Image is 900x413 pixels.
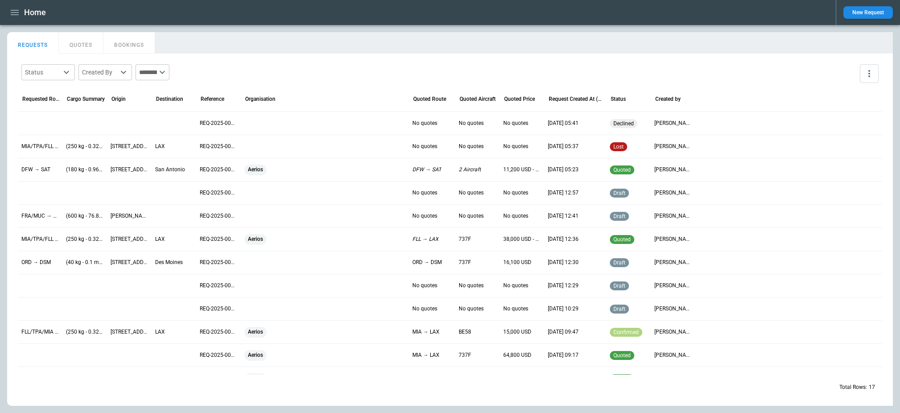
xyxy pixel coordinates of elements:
p: MIA → LAX [412,328,440,336]
p: No quotes [459,143,484,150]
span: quoted [612,167,633,173]
p: ORD → DSM [412,259,442,266]
p: 09/24/2025 12:57 [548,189,579,197]
p: (250 kg - 0.32 m³) Automotive [66,328,103,336]
p: LAX [155,235,165,243]
p: DFW → SAT [412,166,441,173]
p: 09/25/2025 05:23 [548,166,579,173]
p: (250 kg - 0.32 m³) Automotive [66,235,103,243]
div: Reference [201,96,224,102]
p: REQ-2025-000007 [200,351,237,359]
div: Status [611,96,626,102]
div: Organisation [245,96,275,102]
span: Aerios [244,344,267,367]
span: quoted [612,352,633,359]
p: Myles Cummins [654,259,692,266]
p: MIA/TPA/FLL → LAX [21,235,59,243]
p: LAX [155,328,165,336]
p: 737F [459,259,471,266]
p: REQ-2025-000012 [200,235,237,243]
p: Myles Cummins [654,212,692,220]
p: No quotes [412,212,437,220]
p: 4200 International Pkwy, Dallas, TX [111,166,148,173]
p: REQ-2025-000011 [200,259,237,266]
p: FRA/MUC → MCO/MIA [21,212,59,220]
div: Quoted Aircraft [460,96,496,102]
p: REQ-2025-000013 [200,212,237,220]
span: confirmed [612,329,641,335]
span: draft [612,213,627,219]
p: 2 Aircraft [459,166,481,173]
p: REQ-2025-000009 [200,305,237,313]
button: New Request [843,6,893,19]
p: 737F [459,351,471,359]
p: No quotes [459,305,484,313]
p: BE58 [459,328,471,336]
span: quoted [612,236,633,243]
div: Destination [156,96,183,102]
p: LAX [155,143,165,150]
p: No quotes [412,189,437,197]
p: Simon Watson [654,305,692,313]
div: Created by [655,96,681,102]
p: No quotes [412,120,437,127]
span: draft [612,190,627,196]
p: 09/24/2025 10:29 [548,305,579,313]
div: Status [25,68,61,77]
p: 2100 NW 42nd Ave, Miami, FL 33142, United States [111,235,148,243]
p: 64,800 USD [503,351,531,359]
p: FLL/TPA/MIA → LAX [21,328,59,336]
p: No quotes [503,282,528,289]
span: draft [612,283,627,289]
p: No quotes [503,120,528,127]
p: 737F [459,235,471,243]
div: Cargo Summary [67,96,105,102]
p: 15,000 USD [503,328,531,336]
p: 09/24/2025 12:41 [548,212,579,220]
p: No quotes [412,143,437,150]
p: San Antonio [155,166,185,173]
p: Myles Cummins [654,282,692,289]
div: Quoted Price [504,96,535,102]
p: FLL → LAX [412,235,439,243]
p: 09/24/2025 09:17 [548,351,579,359]
p: 3500 S Cicero Ave, Chicago, IL [111,259,148,266]
p: ORD → DSM [21,259,51,266]
p: REQ-2025-000015 [200,166,237,173]
p: Myles Cummins [654,328,692,336]
button: more [860,64,879,83]
p: Myles Cummins [654,189,692,197]
p: No quotes [503,143,528,150]
span: draft [612,260,627,266]
button: REQUESTS [7,32,59,54]
p: DFW → SAT [21,166,50,173]
span: lost [612,144,625,150]
p: No quotes [412,282,437,289]
p: (600 kg - 76.8 m³) [66,212,103,220]
div: Created By [82,68,118,77]
div: Price not competitive [610,142,627,151]
p: 09/25/2025 05:41 [548,120,579,127]
p: 2100 NW 42nd Ave, Miami, FL 33142, United States [111,328,148,336]
p: Des Moines [155,259,183,266]
p: 09/24/2025 12:29 [548,282,579,289]
p: MIA → LAX [412,351,440,359]
p: 2100 NW 42nd Ave, Miami, FL 33142, United States [111,143,148,150]
p: Myles Cummins [654,235,692,243]
p: 17 [869,384,875,391]
p: No quotes [459,120,484,127]
p: REQ-2025-000017 [200,120,237,127]
div: Quoted Route [413,96,446,102]
p: Myles Cummins [654,166,692,173]
button: QUOTES [59,32,103,54]
p: 09/25/2025 05:37 [548,143,579,150]
p: No quotes [459,282,484,289]
p: REQ-2025-000008 [200,328,237,336]
p: 09/24/2025 12:36 [548,235,579,243]
p: Myles Cummins [654,143,692,150]
p: REQ-2025-000014 [200,189,237,197]
p: Evert van de Beekstraat 202, 1118 CP Schiphol, Netherlands [111,212,148,220]
p: 09/24/2025 12:30 [548,259,579,266]
p: (250 kg - 0.32 m³) Automotive [66,143,103,150]
p: Myles Cummins [654,351,692,359]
